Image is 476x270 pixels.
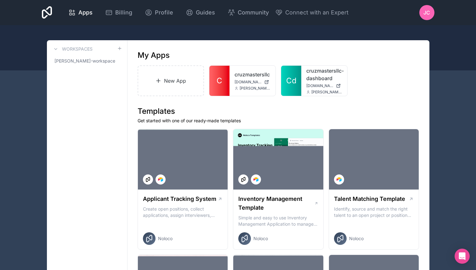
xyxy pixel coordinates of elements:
[143,206,223,218] p: Create open positions, collect applications, assign interviewers, centralise candidate feedback a...
[181,6,220,19] a: Guides
[337,177,342,182] img: Airtable Logo
[62,46,93,52] h3: Workspaces
[455,249,470,264] div: Open Intercom Messenger
[235,80,262,85] span: [DOMAIN_NAME]
[238,215,318,227] p: Simple and easy to use Inventory Management Application to manage your stock, orders and Manufact...
[235,71,270,78] a: cruzmastersllc
[217,76,222,86] span: C
[238,195,314,212] h1: Inventory Management Template
[138,65,204,96] a: New App
[158,177,163,182] img: Airtable Logo
[140,6,178,19] a: Profile
[209,66,229,96] a: C
[286,76,297,86] span: Cd
[253,177,258,182] img: Airtable Logo
[138,50,170,60] h1: My Apps
[423,9,430,16] span: JC
[63,6,98,19] a: Apps
[306,67,342,82] a: cruzmastersllc-dashboard
[54,58,115,64] span: [PERSON_NAME]-workspace
[115,8,132,17] span: Billing
[52,55,122,67] a: [PERSON_NAME]-workspace
[158,235,173,242] span: Noloco
[285,8,348,17] span: Connect with an Expert
[155,8,173,17] span: Profile
[143,195,216,203] h1: Applicant Tracking System
[334,206,414,218] p: Identify, source and match the right talent to an open project or position with our Talent Matchi...
[138,118,419,124] p: Get started with one of our ready-made templates
[240,86,270,91] span: [PERSON_NAME][EMAIL_ADDRESS][PERSON_NAME][DOMAIN_NAME]
[311,90,342,95] span: [PERSON_NAME][EMAIL_ADDRESS][PERSON_NAME][DOMAIN_NAME]
[235,80,270,85] a: [DOMAIN_NAME]
[253,235,268,242] span: Noloco
[196,8,215,17] span: Guides
[275,8,348,17] button: Connect with an Expert
[100,6,137,19] a: Billing
[238,8,269,17] span: Community
[349,235,364,242] span: Noloco
[223,6,274,19] a: Community
[334,195,405,203] h1: Talent Matching Template
[138,106,419,116] h1: Templates
[281,66,301,96] a: Cd
[52,45,93,53] a: Workspaces
[78,8,93,17] span: Apps
[306,83,333,88] span: [DOMAIN_NAME]
[306,83,342,88] a: [DOMAIN_NAME]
